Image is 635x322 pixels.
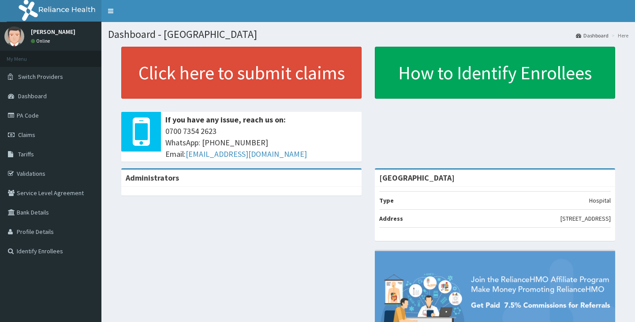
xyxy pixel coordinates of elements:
b: Address [379,215,403,222]
b: Type [379,196,394,204]
p: [STREET_ADDRESS] [560,214,611,223]
b: If you have any issue, reach us on: [165,115,286,125]
strong: [GEOGRAPHIC_DATA] [379,173,455,183]
a: Online [31,38,52,44]
b: Administrators [126,173,179,183]
li: Here [609,32,628,39]
a: Click here to submit claims [121,47,362,99]
span: 0700 7354 2623 WhatsApp: [PHONE_NUMBER] Email: [165,126,357,159]
a: How to Identify Enrollees [375,47,615,99]
a: Dashboard [576,32,609,39]
h1: Dashboard - [GEOGRAPHIC_DATA] [108,29,628,40]
img: User Image [4,26,24,46]
span: Claims [18,131,35,139]
p: Hospital [589,196,611,205]
p: [PERSON_NAME] [31,29,75,35]
span: Dashboard [18,92,47,100]
a: [EMAIL_ADDRESS][DOMAIN_NAME] [186,149,307,159]
span: Tariffs [18,150,34,158]
span: Switch Providers [18,73,63,81]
